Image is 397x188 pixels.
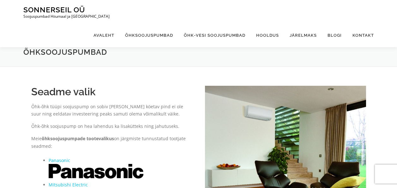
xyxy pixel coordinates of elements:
[42,135,114,141] strong: õhksoojuspumpade tootevalikus
[31,86,192,98] h2: Seadme valik
[23,47,374,57] h1: Õhksoojuspumbad
[23,14,110,19] p: Soojuspumbad Hiiumaal ja [GEOGRAPHIC_DATA]
[31,103,192,118] p: Õhk-õhk tüüpi soojuspump on sobiv [PERSON_NAME] köetav pind ei ole suur ning eeldatav investeerin...
[23,5,85,14] a: Sonnerseil OÜ
[284,23,322,47] a: Järelmaks
[251,23,284,47] a: Hooldus
[347,23,374,47] a: Kontakt
[49,157,70,163] a: Panasonic
[49,182,88,188] a: Mitsubishi Electric
[322,23,347,47] a: Blogi
[120,23,178,47] a: Õhksoojuspumbad
[178,23,251,47] a: Õhk-vesi soojuspumbad
[31,122,192,130] p: Õhk-õhk soojuspump on hea lahendus ka lisakütteks ning jahutuseks.
[88,23,120,47] a: Avaleht
[31,135,192,150] p: Meie on järgmiste tunnustatud tootjate seadmed:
